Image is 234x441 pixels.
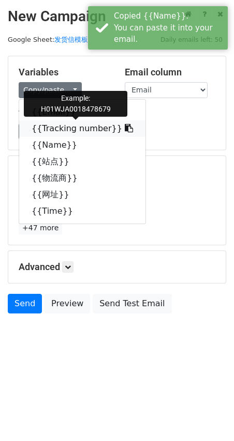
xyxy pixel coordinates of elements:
a: {{Name}} [19,137,145,153]
small: Google Sheet: [8,36,88,43]
div: 聊天小组件 [182,391,234,441]
a: {{Time}} [19,203,145,219]
iframe: Chat Widget [182,391,234,441]
h2: New Campaign [8,8,226,25]
a: {{物流商}} [19,170,145,186]
a: {{站点}} [19,153,145,170]
a: Preview [45,294,90,313]
a: Copy/paste... [19,82,82,98]
a: 发货信模板 [54,36,88,43]
div: Copied {{Name}}. You can paste it into your email. [114,10,224,45]
a: +47 more [19,222,62,234]
h5: Variables [19,67,109,78]
h5: Advanced [19,261,215,273]
h5: Email column [125,67,215,78]
a: Send Test Email [93,294,171,313]
a: {{Email}} [19,104,145,120]
a: Send [8,294,42,313]
a: {{网址}} [19,186,145,203]
div: Example: H01WJA0018478679 [24,91,127,117]
a: {{Tracking number}} [19,120,145,137]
